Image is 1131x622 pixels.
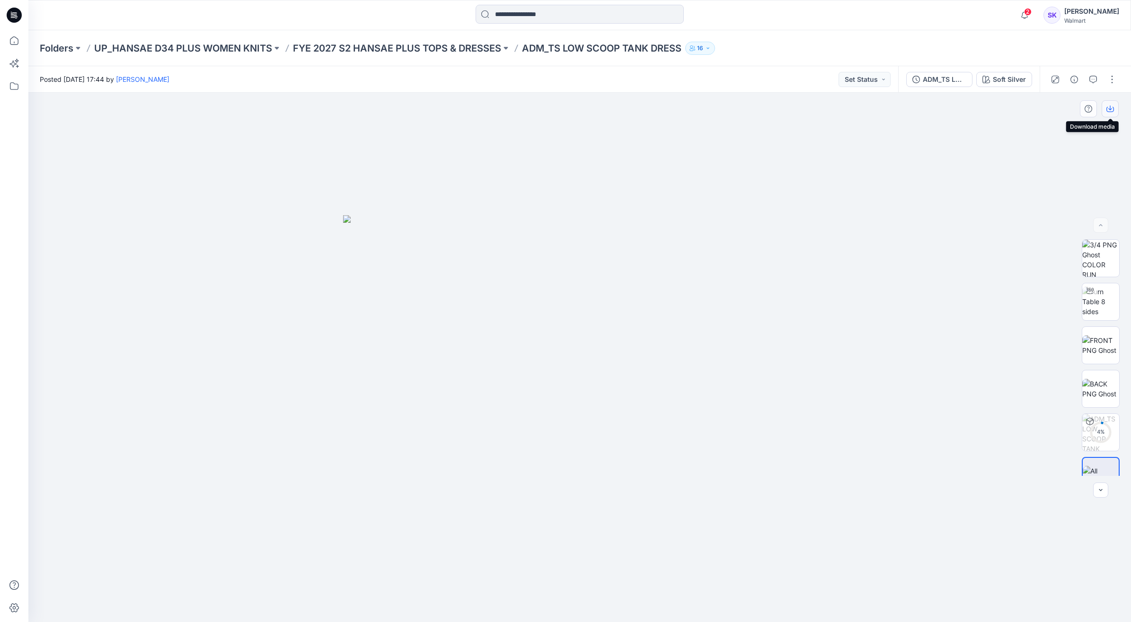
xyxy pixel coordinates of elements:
img: All colorways [1083,466,1119,486]
a: UP_HANSAE D34 PLUS WOMEN KNITS [94,42,272,55]
button: ADM_TS LOW SCOOP TANK DRESS [906,72,972,87]
div: [PERSON_NAME] [1064,6,1119,17]
p: ADM_TS LOW SCOOP TANK DRESS [522,42,681,55]
div: SK [1043,7,1060,24]
button: Soft Silver [976,72,1032,87]
p: 16 [697,43,703,53]
span: Posted [DATE] 17:44 by [40,74,169,84]
div: 4 % [1089,428,1112,436]
img: BACK PNG Ghost [1082,379,1119,399]
button: Details [1067,72,1082,87]
img: FRONT PNG Ghost [1082,335,1119,355]
img: Turn Table 8 sides [1082,287,1119,316]
div: Soft Silver [993,74,1026,85]
a: [PERSON_NAME] [116,75,169,83]
button: 16 [685,42,715,55]
a: FYE 2027 S2 HANSAE PLUS TOPS & DRESSES [293,42,501,55]
div: ADM_TS LOW SCOOP TANK DRESS [923,74,966,85]
img: eyJhbGciOiJIUzI1NiIsImtpZCI6IjAiLCJzbHQiOiJzZXMiLCJ0eXAiOiJKV1QifQ.eyJkYXRhIjp7InR5cGUiOiJzdG9yYW... [343,215,816,622]
img: ADM_TS LOW SCOOP TANK DRESS Soft Silver [1082,414,1119,451]
div: Walmart [1064,17,1119,24]
img: 3/4 PNG Ghost COLOR RUN [1082,240,1119,277]
a: Folders [40,42,73,55]
span: 2 [1024,8,1032,16]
